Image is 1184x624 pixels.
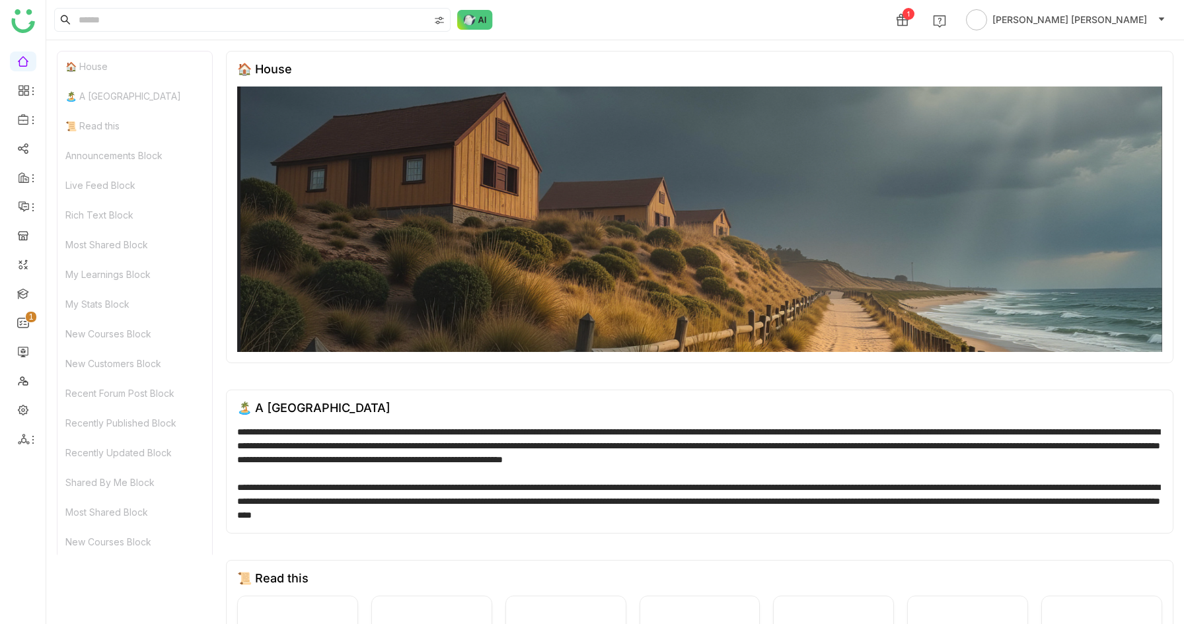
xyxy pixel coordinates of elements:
[57,468,212,497] div: Shared By Me Block
[57,141,212,170] div: Announcements Block
[237,571,309,585] div: 📜 Read this
[57,289,212,319] div: My Stats Block
[57,260,212,289] div: My Learnings Block
[966,9,987,30] img: avatar
[963,9,1168,30] button: [PERSON_NAME] [PERSON_NAME]
[11,9,35,33] img: logo
[57,408,212,438] div: Recently Published Block
[57,52,212,81] div: 🏠 House
[903,8,914,20] div: 1
[57,527,212,557] div: New Courses Block
[57,230,212,260] div: Most Shared Block
[57,111,212,141] div: 📜 Read this
[57,349,212,378] div: New Customers Block
[933,15,946,28] img: help.svg
[57,319,212,349] div: New Courses Block
[28,310,34,324] p: 1
[237,87,1162,352] img: 68553b2292361c547d91f02a
[237,62,292,76] div: 🏠 House
[26,312,36,322] nz-badge-sup: 1
[57,170,212,200] div: Live Feed Block
[57,438,212,468] div: Recently Updated Block
[57,81,212,111] div: 🏝️ A [GEOGRAPHIC_DATA]
[992,13,1147,27] span: [PERSON_NAME] [PERSON_NAME]
[457,10,493,30] img: ask-buddy-normal.svg
[57,378,212,408] div: Recent Forum Post Block
[57,497,212,527] div: Most Shared Block
[57,200,212,230] div: Rich Text Block
[237,401,390,415] div: 🏝️ A [GEOGRAPHIC_DATA]
[434,15,445,26] img: search-type.svg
